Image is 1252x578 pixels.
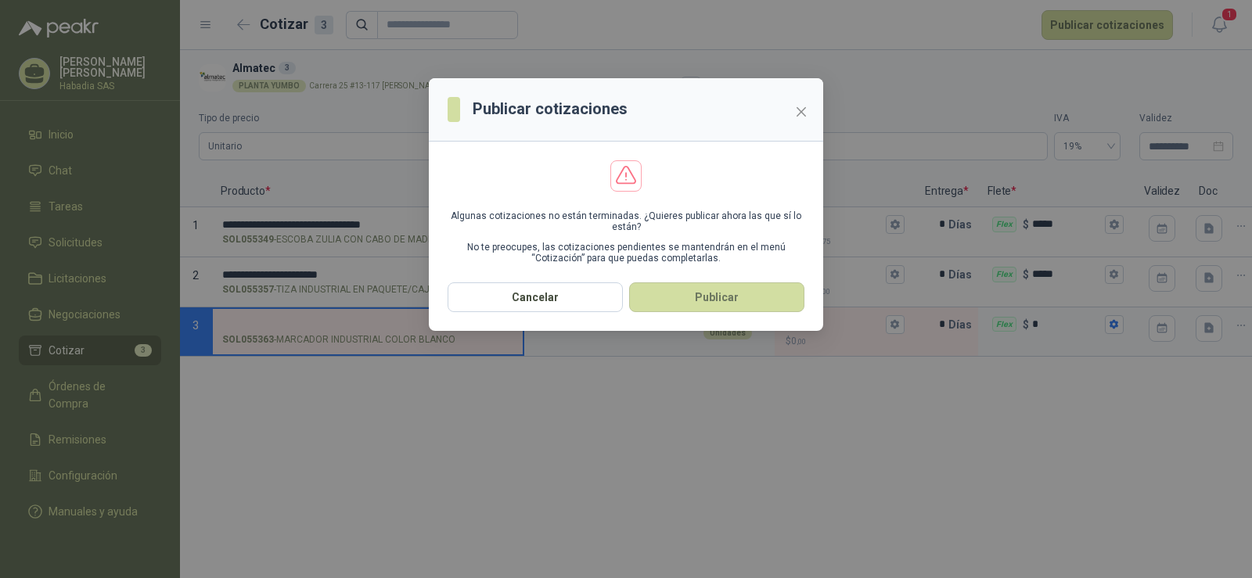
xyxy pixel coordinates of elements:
button: Publicar [629,282,804,312]
p: Algunas cotizaciones no están terminadas. ¿Quieres publicar ahora las que sí lo están? [448,210,804,232]
span: close [795,106,808,118]
p: No te preocupes, las cotizaciones pendientes se mantendrán en el menú “Cotización” para que pueda... [448,242,804,264]
button: Close [789,99,814,124]
button: Cancelar [448,282,623,312]
h3: Publicar cotizaciones [473,97,628,121]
